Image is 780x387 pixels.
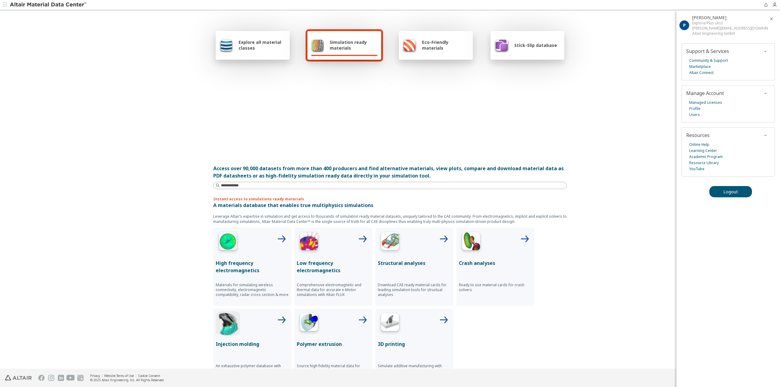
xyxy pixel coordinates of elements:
[689,112,700,118] a: Users
[459,230,483,255] img: Crash Analyses Icon
[689,148,717,154] a: Learning Center
[689,58,728,64] a: Community & Support
[375,309,453,387] button: 3D Printing Icon3D printingSimulate additive manufacturing with accurate data for commercially av...
[297,311,321,336] img: Polymer Extrusion Icon
[216,230,240,255] img: High Frequency Icon
[90,374,100,378] a: Privacy
[689,154,723,160] a: Academic Program
[689,64,711,70] a: Marketplace
[689,160,719,166] a: Resource Library
[213,214,567,224] p: Leverage Altair’s expertise in simulation and get access to thousands of simulation ready materia...
[90,378,165,382] div: © 2025 Altair Engineering, Inc. All Rights Reserved.
[239,39,286,51] span: Explore all material classes
[10,2,87,8] img: Altair Material Data Center
[311,38,324,52] img: Simulation ready materials
[514,42,557,48] span: Stick-Slip database
[692,15,726,20] span: Pavan Pendyala
[378,230,402,255] img: Structural Analyses Icon
[709,186,752,197] button: Logout
[689,142,709,148] a: Online Help
[213,165,567,179] div: Access over 90,000 datasets from more than 400 producers and find alternative materials, view plo...
[297,364,370,373] p: Source high fidelity material data for simulating polymer extrusion process
[213,309,291,387] button: Injection Molding IconInjection moldingAn exhaustive polymer database with simulation ready data ...
[5,375,32,381] img: Altair Engineering
[297,283,370,297] p: Comprehensive electromagnetic and thermal data for accurate e-Motor simulations with Altair FLUX
[294,309,372,387] button: Polymer Extrusion IconPolymer extrusionSource high fidelity material data for simulating polymer ...
[494,38,509,52] img: Stick-Slip database
[297,340,370,348] p: Polymer extrusion
[689,70,714,76] a: Altair Connect
[297,259,370,274] p: Low frequency electromagnetics
[213,228,291,306] button: High Frequency IconHigh frequency electromagneticsMaterials for simulating wireless connectivity,...
[459,283,532,292] p: Ready to use material cards for crash solvers
[402,38,417,52] img: Eco-Friendly materials
[689,100,722,106] a: Managed Licenses
[375,228,453,306] button: Structural Analyses IconStructural analysesDownload CAE ready material cards for leading simulati...
[104,374,134,378] a: Website Terms of Use
[723,189,738,195] span: Logout
[216,283,289,297] p: Materials for simulating wireless connectivity, electromagnetic compatibility, radar cross sectio...
[219,38,233,52] img: Explore all material classes
[422,39,469,51] span: Eco-Friendly materials
[138,374,160,378] a: Cookie Consent
[686,90,724,97] span: Manage Account
[216,311,240,336] img: Injection Molding Icon
[378,340,451,348] p: 3D printing
[330,39,378,51] span: Simulation ready materials
[378,311,402,336] img: 3D Printing Icon
[683,22,686,28] span: P
[378,283,451,297] p: Download CAE ready material cards for leading simulation tools for structual analyses
[216,340,289,348] p: Injection molding
[216,259,289,274] p: High frequency electromagnetics
[686,132,710,139] span: Resources
[294,228,372,306] button: Low Frequency IconLow frequency electromagneticsComprehensive electromagnetic and thermal data fo...
[686,48,729,55] span: Support & Services
[216,364,289,378] p: An exhaustive polymer database with simulation ready data for injection molding from leading mate...
[213,196,567,202] p: Instant access to simulations ready materials
[378,259,451,267] p: Structural analyses
[213,202,567,209] p: A materials database that enables true multiphysics simulations
[378,364,451,378] p: Simulate additive manufacturing with accurate data for commercially available materials
[297,230,321,255] img: Low Frequency Icon
[692,31,768,36] div: Altair Engineering GmbH
[689,166,704,172] a: YouTube
[692,26,768,31] div: [PERSON_NAME][EMAIL_ADDRESS][DOMAIN_NAME]
[459,259,532,267] p: Crash analyses
[456,228,534,306] button: Crash Analyses IconCrash analysesReady to use material cards for crash solvers
[689,106,700,112] a: Profile
[692,20,768,26] div: ExplorerPlus (AU)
